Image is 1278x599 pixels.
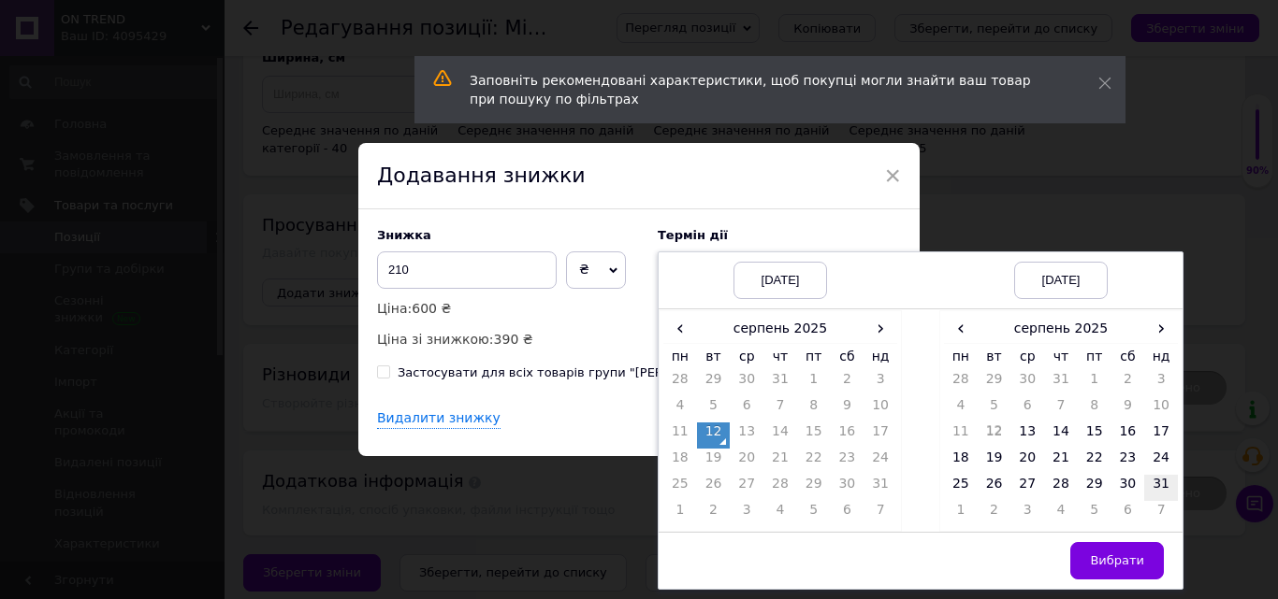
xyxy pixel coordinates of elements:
td: 30 [831,475,864,501]
p: : Регулювані ремені (довжина до 107 см), зручна ручка та петля для підвішування. [56,226,275,284]
strong: USB-порт [56,178,114,192]
td: 27 [730,475,763,501]
td: 5 [1078,501,1111,527]
span: › [1144,315,1178,342]
td: 21 [1044,449,1078,475]
td: 28 [663,370,697,396]
td: 29 [978,370,1011,396]
td: 28 [944,370,978,396]
td: 30 [730,370,763,396]
td: 30 [1111,475,1145,501]
td: 1 [1078,370,1111,396]
td: 5 [797,501,831,527]
td: 6 [1111,501,1145,527]
th: пн [663,343,697,370]
td: 13 [730,422,763,449]
strong: Надійна фурнітура [56,107,170,121]
button: Вибрати [1070,542,1164,579]
p: : Міцні блискавки та ремені для довготривалого використання. [56,105,275,163]
div: [DATE] [1014,262,1108,299]
td: 20 [730,449,763,475]
td: 15 [797,422,831,449]
h3: Чому обрати рюкзак 3в1 Backpack 9018? [19,22,312,39]
p: Ціна зі знижкою: [377,329,639,349]
td: 27 [1010,475,1044,501]
td: 9 [1111,396,1145,422]
td: 21 [763,449,797,475]
td: 11 [944,422,978,449]
td: 2 [1111,370,1145,396]
td: 7 [864,501,897,527]
td: 11 [663,422,697,449]
th: чт [763,343,797,370]
td: 2 [978,501,1011,527]
td: 10 [864,396,897,422]
td: 8 [1078,396,1111,422]
td: 29 [1078,475,1111,501]
td: 20 [1010,449,1044,475]
th: нд [1144,343,1178,370]
p: Ціна: [377,298,639,319]
td: 4 [1044,501,1078,527]
td: 2 [697,501,731,527]
td: 31 [864,475,897,501]
td: 17 [1144,422,1178,449]
span: ‹ [944,315,978,342]
th: пт [797,343,831,370]
span: Знижка [377,228,431,242]
td: 12 [697,422,731,449]
div: [DATE] [733,262,827,299]
span: ‹ [663,315,697,342]
td: 25 [663,475,697,501]
td: 3 [1010,501,1044,527]
td: 1 [797,370,831,396]
p: Рюкзак огородной 3в1 Backpack 9018 дорожный комплектчерный - это универсальный набор для активных... [19,56,312,290]
strong: Ергономічний дизайн [56,228,186,242]
td: 17 [864,422,897,449]
th: пн [944,343,978,370]
th: сб [1111,343,1145,370]
p: : Зручний кабель і зовнішній вхід для зарядки гаджетів. [56,176,275,215]
td: 3 [1144,370,1178,396]
td: 4 [663,396,697,422]
td: 29 [697,370,731,396]
td: 4 [944,396,978,422]
td: 23 [831,449,864,475]
span: 390 ₴ [494,332,533,347]
td: 31 [763,370,797,396]
p: : Захистить ваші речі від дощу. [56,54,275,93]
td: 18 [944,449,978,475]
span: ₴ [579,262,589,277]
th: пт [1078,343,1111,370]
div: Заповніть рекомендовані характеристики, щоб покупці могли знайти ваш товар при пошуку по фільтрах [470,71,1052,108]
td: 7 [1144,501,1178,527]
span: Вибрати [1090,553,1144,567]
label: Термін дії [658,228,901,242]
td: 13 [1010,422,1044,449]
td: 10 [1144,396,1178,422]
td: 1 [944,501,978,527]
td: 26 [978,475,1011,501]
span: × [884,160,901,192]
td: 6 [831,501,864,527]
td: 31 [1144,475,1178,501]
th: ср [730,343,763,370]
div: Застосувати для всіх товарів групи "[PERSON_NAME] група" [398,364,782,381]
td: 7 [1044,396,1078,422]
span: › [864,315,897,342]
td: 2 [831,370,864,396]
td: 14 [763,422,797,449]
td: 26 [697,475,731,501]
td: 25 [944,475,978,501]
div: Видалити знижку [377,409,501,429]
td: 31 [1044,370,1078,396]
td: 6 [1010,396,1044,422]
td: 15 [1078,422,1111,449]
h2: Описание товара [19,19,312,40]
th: ср [1010,343,1044,370]
th: серпень 2025 [697,315,864,343]
td: 28 [763,475,797,501]
td: 4 [763,501,797,527]
input: 0 [377,251,557,289]
td: 5 [697,396,731,422]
